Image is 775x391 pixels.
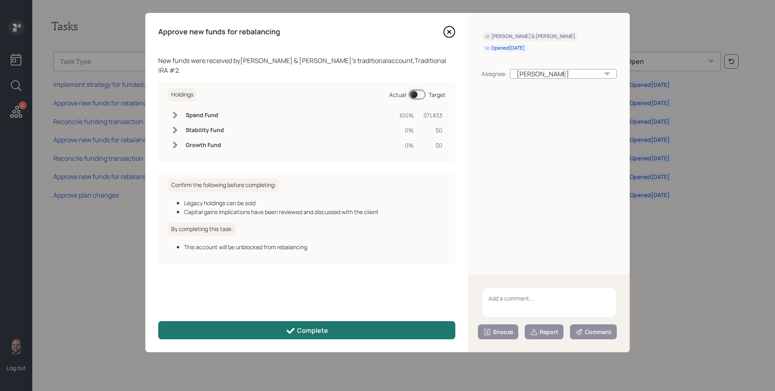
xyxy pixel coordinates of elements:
[399,111,414,120] div: 100%
[186,142,224,149] h6: Growth Fund
[482,69,507,78] div: Assignee:
[399,126,414,135] div: 0%
[570,324,617,339] button: Comment
[485,45,525,52] div: Opened [DATE]
[483,328,513,336] div: Snooze
[158,27,280,36] h4: Approve new funds for rebalancing
[184,243,446,251] div: This account will be unblocked from rebalancing
[429,90,446,99] div: Target
[423,126,442,135] div: $0
[186,127,224,134] h6: Stability Fund
[575,328,612,336] div: Comment
[168,179,279,192] h6: Confirm the following before completing:
[423,141,442,149] div: $0
[530,328,558,336] div: Report
[186,112,224,119] h6: Spend Fund
[158,321,455,339] button: Complete
[485,33,575,40] div: [PERSON_NAME] & [PERSON_NAME]
[389,90,406,99] div: Actual
[158,56,455,75] div: New funds were received by [PERSON_NAME] & [PERSON_NAME] 's traditional account, Traditional IRA ...
[168,88,197,101] h6: Holdings
[286,326,328,336] div: Complete
[184,208,446,216] div: Capital gains implications have been reviewed and discussed with the client
[510,69,617,79] div: [PERSON_NAME]
[423,111,442,120] div: $71,833
[399,141,414,149] div: 0%
[525,324,563,339] button: Report
[168,223,236,236] h6: By completing this task:
[184,199,446,207] div: Legacy holdings can be sold
[478,324,518,339] button: Snooze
